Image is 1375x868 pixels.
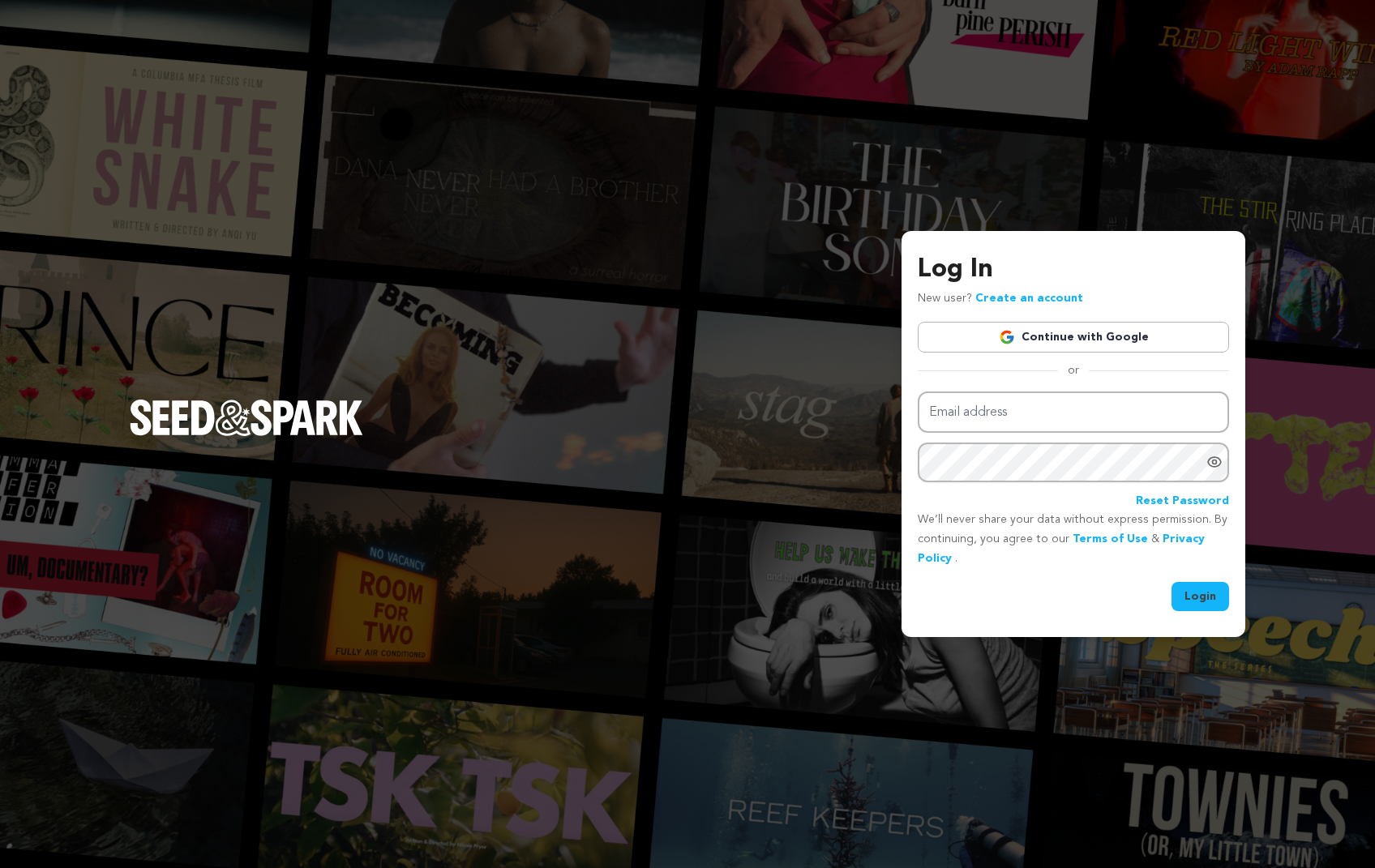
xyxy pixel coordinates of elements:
a: Show password as plain text. Warning: this will display your password on the screen. [1206,454,1223,470]
input: Email address [918,391,1229,433]
p: New user? [918,289,1083,309]
button: Login [1172,582,1229,611]
h3: Log In [918,250,1229,289]
a: Privacy Policy [918,533,1205,564]
a: Reset Password [1136,492,1229,511]
span: or [1058,362,1089,378]
a: Seed&Spark Homepage [130,400,363,468]
a: Continue with Google [918,322,1229,353]
a: Create an account [975,293,1083,304]
a: Terms of Use [1073,533,1148,545]
img: Seed&Spark Logo [130,400,363,435]
p: We’ll never share your data without express permission. By continuing, you agree to our & . [918,511,1229,568]
img: Google logo [999,329,1015,345]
